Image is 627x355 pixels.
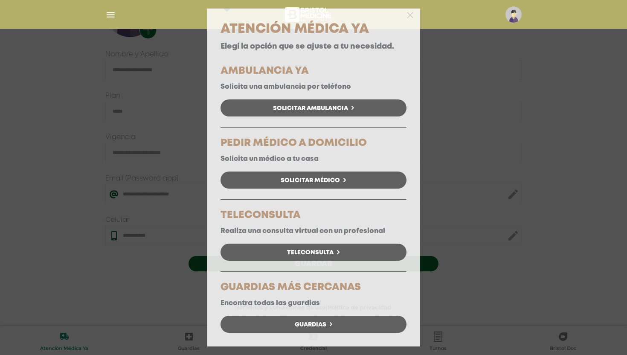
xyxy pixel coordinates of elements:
[221,172,406,189] a: Solicitar Médico
[221,316,406,333] a: Guardias
[221,83,406,91] p: Solicita una ambulancia por teléfono
[221,23,369,35] span: Atención Médica Ya
[221,244,406,261] a: Teleconsulta
[221,155,406,163] p: Solicita un médico a tu casa
[221,99,406,116] a: Solicitar Ambulancia
[221,210,406,221] h5: TELECONSULTA
[287,250,334,256] span: Teleconsulta
[221,282,406,293] h5: GUARDIAS MÁS CERCANAS
[273,105,348,111] span: Solicitar Ambulancia
[221,42,406,52] p: Elegí la opción que se ajuste a tu necesidad.
[221,299,406,307] p: Encontra todas las guardias
[221,66,406,76] h5: AMBULANCIA YA
[295,322,326,328] span: Guardias
[281,177,340,183] span: Solicitar Médico
[221,227,406,235] p: Realiza una consulta virtual con un profesional
[221,138,406,148] h5: PEDIR MÉDICO A DOMICILIO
